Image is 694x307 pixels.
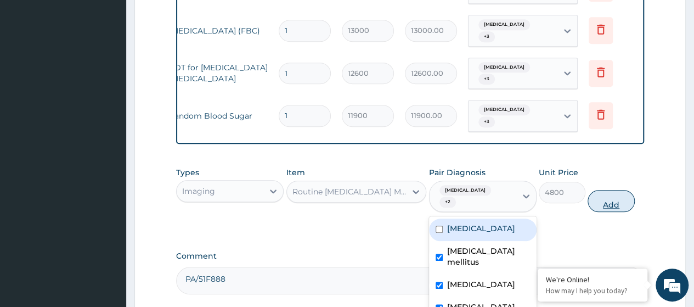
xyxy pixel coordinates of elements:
div: We're Online! [546,275,639,284]
span: [MEDICAL_DATA] [478,19,530,30]
div: Routine [MEDICAL_DATA] Multistix [292,186,408,197]
textarea: Type your message and hit 'Enter' [5,197,209,235]
span: [MEDICAL_DATA] [478,104,530,115]
span: [MEDICAL_DATA] [478,62,530,73]
span: + 2 [439,197,456,208]
label: Item [286,167,305,178]
p: How may I help you today? [546,286,639,295]
td: Random Blood Sugar [163,105,273,127]
span: We're online! [64,87,151,198]
span: + 3 [478,31,495,42]
label: [MEDICAL_DATA] [447,279,515,290]
div: Minimize live chat window [180,5,206,32]
span: [MEDICAL_DATA] [439,185,491,196]
span: + 3 [478,116,495,127]
label: Unit Price [539,167,578,178]
label: [MEDICAL_DATA] mellitus [447,245,530,267]
label: Comment [176,252,644,261]
td: RDT for [MEDICAL_DATA] [MEDICAL_DATA] [163,57,273,90]
img: d_794563401_company_1708531726252_794563401 [20,55,44,82]
label: Types [176,168,199,177]
td: [MEDICAL_DATA] (FBC) [163,20,273,42]
span: + 3 [478,74,495,85]
div: Imaging [182,186,215,197]
label: Pair Diagnosis [429,167,486,178]
label: [MEDICAL_DATA] [447,223,515,234]
button: Add [588,190,634,212]
div: Chat with us now [57,62,184,76]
